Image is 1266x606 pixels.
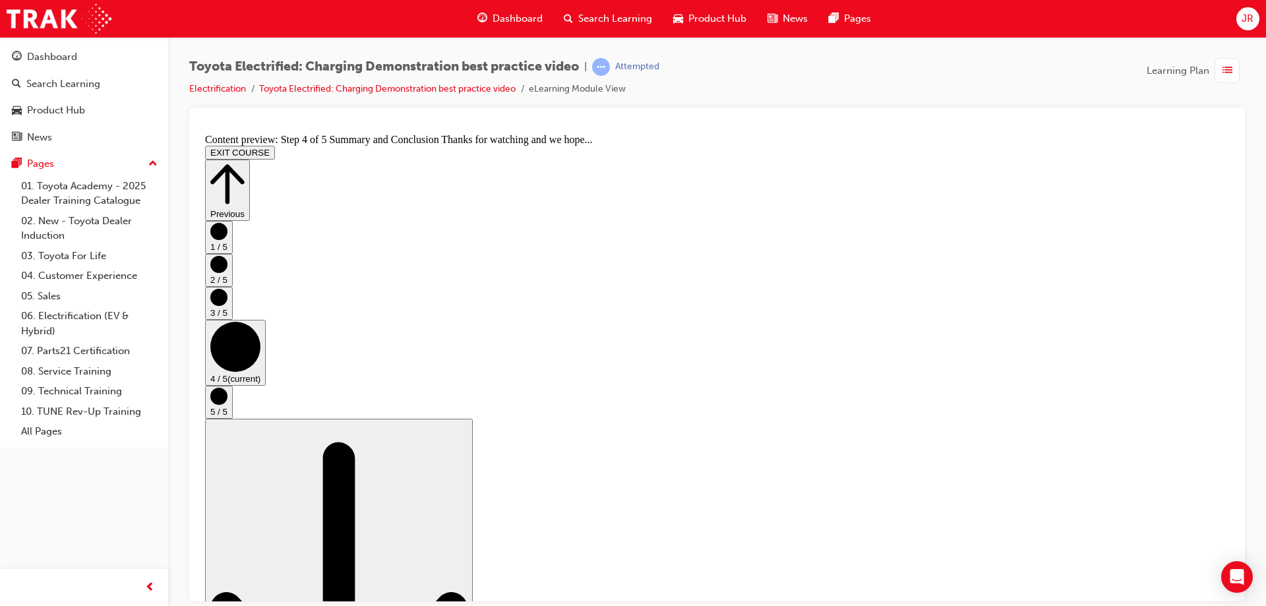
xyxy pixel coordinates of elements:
button: 1 / 5 [5,92,33,125]
span: Pages [844,11,871,26]
button: Pages [5,152,163,176]
span: Previous [11,80,45,90]
a: 09. Technical Training [16,381,163,402]
a: 04. Customer Experience [16,266,163,286]
span: 4 / 5 [11,245,28,255]
button: DashboardSearch LearningProduct HubNews [5,42,163,152]
span: 3 / 5 [11,179,28,189]
button: Learning Plan [1147,58,1245,83]
span: car-icon [12,105,22,117]
span: up-icon [148,156,158,173]
span: news-icon [768,11,777,27]
span: Toyota Electrified: Charging Demonstration best practice video [189,59,579,75]
div: Product Hub [27,103,85,118]
button: JR [1236,7,1259,30]
span: car-icon [673,11,683,27]
span: guage-icon [12,51,22,63]
span: 1 / 5 [11,113,28,123]
button: 3 / 5 [5,158,33,191]
div: Dashboard [27,49,77,65]
span: list-icon [1222,63,1232,79]
span: Dashboard [493,11,543,26]
button: 5 / 5 [5,257,33,290]
a: Dashboard [5,45,163,69]
img: Trak [7,4,111,34]
span: JR [1242,11,1253,26]
span: prev-icon [145,580,155,596]
a: Electrification [189,83,246,94]
div: Open Intercom Messenger [1221,561,1253,593]
a: Product Hub [5,98,163,123]
span: search-icon [12,78,21,90]
span: 5 / 5 [11,278,28,288]
button: EXIT COURSE [5,17,75,31]
a: 08. Service Training [16,361,163,382]
a: 10. TUNE Rev-Up Training [16,402,163,422]
span: guage-icon [477,11,487,27]
span: pages-icon [12,158,22,170]
span: Product Hub [688,11,746,26]
span: (current) [28,245,61,255]
a: Search Learning [5,72,163,96]
div: Content preview: Step 4 of 5 Summary and Conclusion Thanks for watching and we hope... [5,5,1029,17]
a: 01. Toyota Academy - 2025 Dealer Training Catalogue [16,176,163,211]
a: car-iconProduct Hub [663,5,757,32]
li: eLearning Module View [529,82,626,97]
span: Learning Plan [1147,63,1209,78]
div: Pages [27,156,54,171]
span: | [584,59,587,75]
a: 03. Toyota For Life [16,246,163,266]
span: News [783,11,808,26]
div: Attempted [615,61,659,73]
div: Search Learning [26,76,100,92]
a: All Pages [16,421,163,442]
a: 07. Parts21 Certification [16,341,163,361]
a: 02. New - Toyota Dealer Induction [16,211,163,246]
a: Toyota Electrified: Charging Demonstration best practice video [259,83,516,94]
a: pages-iconPages [818,5,882,32]
span: pages-icon [829,11,839,27]
span: Search Learning [578,11,652,26]
span: learningRecordVerb_ATTEMPT-icon [592,58,610,76]
a: news-iconNews [757,5,818,32]
button: Previous [5,31,50,92]
span: news-icon [12,132,22,144]
span: search-icon [564,11,573,27]
span: 2 / 5 [11,146,28,156]
button: 2 / 5 [5,125,33,158]
a: guage-iconDashboard [467,5,553,32]
button: 4 / 5(current) [5,191,66,257]
a: search-iconSearch Learning [553,5,663,32]
a: 05. Sales [16,286,163,307]
a: News [5,125,163,150]
a: 06. Electrification (EV & Hybrid) [16,306,163,341]
div: News [27,130,52,145]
